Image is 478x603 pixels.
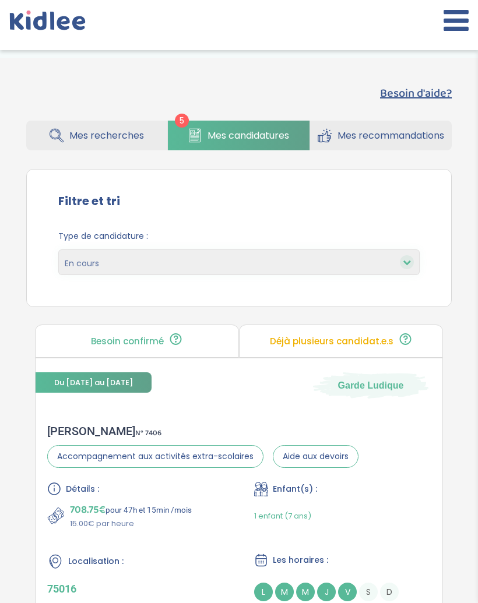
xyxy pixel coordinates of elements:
[254,510,311,521] span: 1 enfant (7 ans)
[273,445,358,468] span: Aide aux devoirs
[70,502,106,518] span: 708.75€
[66,483,99,495] span: Détails :
[338,379,404,392] span: Garde Ludique
[168,121,309,150] a: Mes candidatures
[36,372,152,393] span: Du [DATE] au [DATE]
[175,114,189,128] span: 5
[58,192,120,210] label: Filtre et tri
[91,337,164,346] p: Besoin confirmé
[338,128,444,143] span: Mes recommandations
[317,583,336,601] span: J
[70,502,192,518] p: pour 47h et 15min /mois
[273,554,328,566] span: Les horaires :
[275,583,294,601] span: M
[310,121,452,150] a: Mes recommandations
[135,427,161,439] span: N° 7406
[270,337,393,346] p: Déjà plusieurs candidat.e.s
[296,583,315,601] span: M
[47,583,224,595] p: 75016
[69,128,144,143] span: Mes recherches
[338,583,357,601] span: V
[359,583,378,601] span: S
[26,121,167,150] a: Mes recherches
[208,128,289,143] span: Mes candidatures
[273,483,317,495] span: Enfant(s) :
[47,424,358,438] div: [PERSON_NAME]
[47,445,263,468] span: Accompagnement aux activités extra-scolaires
[380,583,399,601] span: D
[254,583,273,601] span: L
[68,555,124,567] span: Localisation :
[70,518,192,530] p: 15.00€ par heure
[58,230,420,242] span: Type de candidature :
[380,84,452,102] button: Besoin d'aide?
